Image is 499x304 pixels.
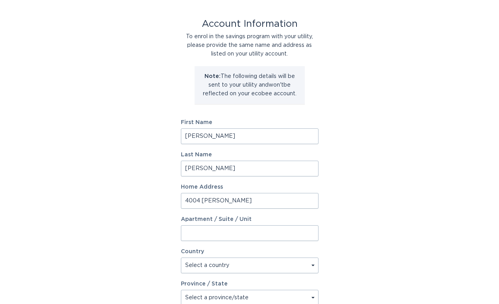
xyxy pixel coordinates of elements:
[181,184,319,190] label: Home Address
[181,32,319,58] div: To enrol in the savings program with your utility, please provide the same name and address as li...
[201,72,299,98] p: The following details will be sent to your utility and won't be reflected on your ecobee account.
[181,249,204,254] label: Country
[181,152,319,158] label: Last Name
[181,217,319,222] label: Apartment / Suite / Unit
[181,281,228,287] label: Province / State
[181,20,319,28] div: Account Information
[204,74,221,79] strong: Note:
[181,120,319,125] label: First Name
